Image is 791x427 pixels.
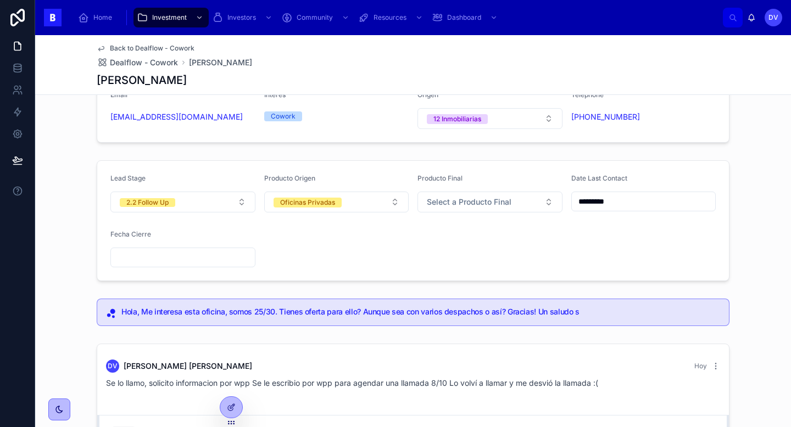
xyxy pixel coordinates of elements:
span: [PERSON_NAME] [PERSON_NAME] [124,361,252,372]
span: Hoy [694,362,707,370]
span: Back to Dealflow - Cowork [110,44,194,53]
a: Back to Dealflow - Cowork [97,44,194,53]
div: 12 Inmobiliarias [433,114,481,124]
span: Dealflow - Cowork [110,57,178,68]
span: Investment [152,13,187,22]
div: scrollable content [70,5,723,30]
span: DV [108,362,118,370]
button: Select Button [110,192,255,212]
div: Cowork [271,111,296,121]
span: Producto Final [417,174,463,182]
span: Fecha Cierre [110,230,151,238]
h5: Hola, Me interesa esta oficina, somos 25/30. Tienes oferta para ello? Aunque sea con varios despa... [121,308,720,316]
a: [PERSON_NAME] [189,57,252,68]
a: [EMAIL_ADDRESS][DOMAIN_NAME] [110,111,243,122]
div: Oficinas Privadas [280,198,335,207]
p: Se lo llamo, solicito informacion por wpp Se le escribio por wpp para agendar una llamada 8/10 Lo... [106,377,720,389]
a: Investors [209,8,278,27]
a: Investment [133,8,209,27]
button: Select Button [417,192,562,212]
span: Investors [227,13,256,22]
a: Community [278,8,355,27]
img: App logo [44,9,62,26]
span: Lead Stage [110,174,146,182]
button: Select Button [264,192,409,212]
span: Dashboard [447,13,481,22]
a: Resources [355,8,428,27]
span: Home [93,13,112,22]
span: Date Last Contact [571,174,627,182]
div: 2.2 Follow Up [126,198,169,207]
span: DV [768,13,778,22]
span: Select a Producto Final [427,196,511,207]
a: Home [75,8,120,27]
button: Select Button [417,108,562,129]
button: Unselect I_12_INMOBILIARIAS [427,113,488,124]
span: Resources [374,13,406,22]
h1: [PERSON_NAME] [97,72,187,88]
a: Dashboard [428,8,503,27]
a: [PHONE_NUMBER] [571,111,640,122]
span: Producto Origen [264,174,315,182]
a: Dealflow - Cowork [97,57,178,68]
span: Community [297,13,333,22]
